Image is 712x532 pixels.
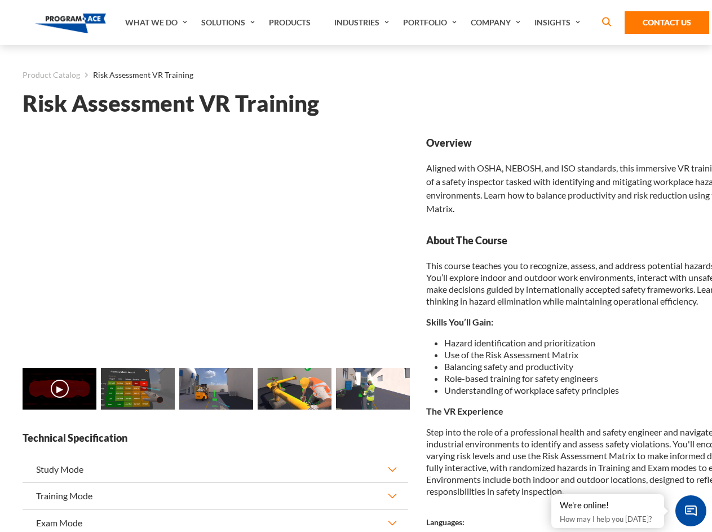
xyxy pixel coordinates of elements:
[101,368,175,410] img: Risk Assessment VR Training - Preview 1
[35,14,107,33] img: Program-Ace
[560,500,656,511] div: We're online!
[560,512,656,526] p: How may I help you [DATE]?
[23,431,408,445] strong: Technical Specification
[426,517,465,527] strong: Languages:
[80,68,193,82] li: Risk Assessment VR Training
[23,136,408,353] iframe: Risk Assessment VR Training - Video 0
[258,368,331,410] img: Risk Assessment VR Training - Preview 3
[51,380,69,398] button: ▶
[625,11,709,34] a: Contact Us
[23,483,408,509] button: Training Mode
[23,68,80,82] a: Product Catalog
[675,495,706,526] span: Chat Widget
[336,368,410,410] img: Risk Assessment VR Training - Preview 4
[23,456,408,482] button: Study Mode
[23,368,96,410] img: Risk Assessment VR Training - Video 0
[179,368,253,410] img: Risk Assessment VR Training - Preview 2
